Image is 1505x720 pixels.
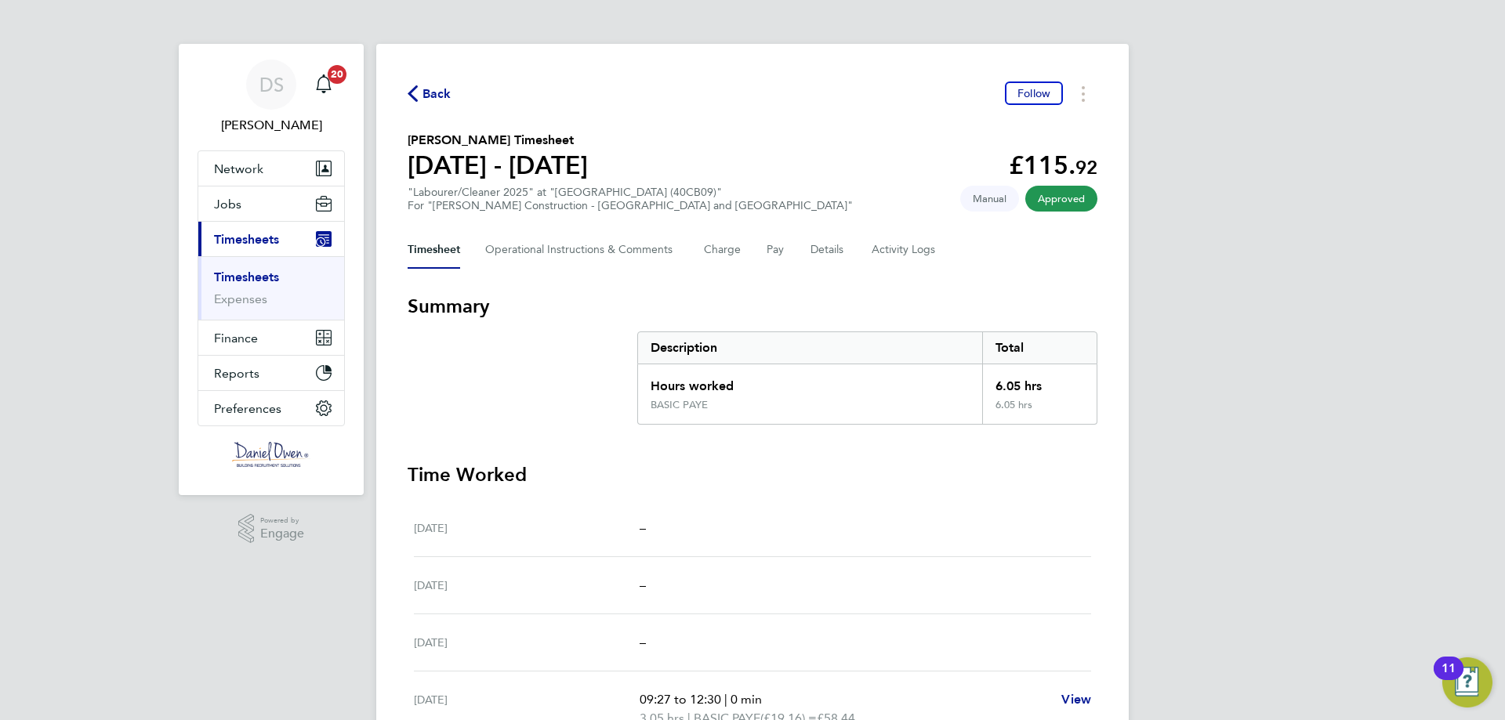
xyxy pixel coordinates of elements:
button: Details [811,231,847,269]
span: Finance [214,331,258,346]
button: Pay [767,231,785,269]
div: [DATE] [414,576,640,595]
span: 20 [328,65,346,84]
span: View [1061,692,1091,707]
span: Back [422,85,451,103]
a: Powered byEngage [238,514,305,544]
button: Open Resource Center, 11 new notifications [1442,657,1492,707]
div: Total [982,332,1097,364]
span: Engage [260,527,304,541]
div: For "[PERSON_NAME] Construction - [GEOGRAPHIC_DATA] and [GEOGRAPHIC_DATA]" [408,199,853,212]
a: Expenses [214,291,267,306]
div: 6.05 hrs [982,364,1097,399]
button: Preferences [198,391,344,425]
button: Follow [1005,81,1063,105]
button: Timesheets Menu [1069,81,1097,106]
span: This timesheet was manually created. [960,186,1019,212]
span: 92 [1075,156,1097,179]
span: – [640,635,646,649]
div: "Labourer/Cleaner 2025" at "[GEOGRAPHIC_DATA] (40CB09)" [408,186,853,212]
button: Activity Logs [872,231,937,269]
div: Description [638,332,982,364]
span: Timesheets [214,232,279,247]
div: [DATE] [414,519,640,537]
span: Jobs [214,197,241,212]
h1: [DATE] - [DATE] [408,150,588,181]
app-decimal: £115. [1009,150,1097,180]
div: Summary [637,331,1097,425]
div: BASIC PAYE [651,399,708,411]
span: This timesheet has been approved. [1025,186,1097,212]
h3: Summary [408,294,1097,319]
div: 11 [1442,668,1456,689]
div: [DATE] [414,633,640,652]
span: 09:27 to 12:30 [640,692,721,707]
div: 6.05 hrs [982,399,1097,424]
button: Jobs [198,186,344,221]
span: Powered by [260,514,304,527]
span: | [724,692,727,707]
a: Timesheets [214,270,279,284]
button: Operational Instructions & Comments [485,231,679,269]
div: Hours worked [638,364,982,399]
button: Timesheets [198,222,344,256]
span: Preferences [214,401,281,416]
h3: Time Worked [408,462,1097,487]
a: 20 [308,60,339,110]
a: View [1061,690,1091,709]
button: Network [198,151,344,186]
span: Dan Skinner [198,116,345,135]
button: Back [408,84,451,103]
span: – [640,577,646,592]
nav: Main navigation [179,44,364,495]
a: DS[PERSON_NAME] [198,60,345,135]
button: Reports [198,356,344,390]
span: 0 min [731,692,762,707]
img: danielowen-logo-retina.png [232,442,310,467]
span: Follow [1017,86,1050,100]
button: Timesheet [408,231,460,269]
span: – [640,520,646,535]
a: Go to home page [198,442,345,467]
div: Timesheets [198,256,344,320]
h2: [PERSON_NAME] Timesheet [408,131,588,150]
span: DS [259,74,284,95]
span: Reports [214,366,259,381]
span: Network [214,161,263,176]
button: Charge [704,231,742,269]
button: Finance [198,320,344,355]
